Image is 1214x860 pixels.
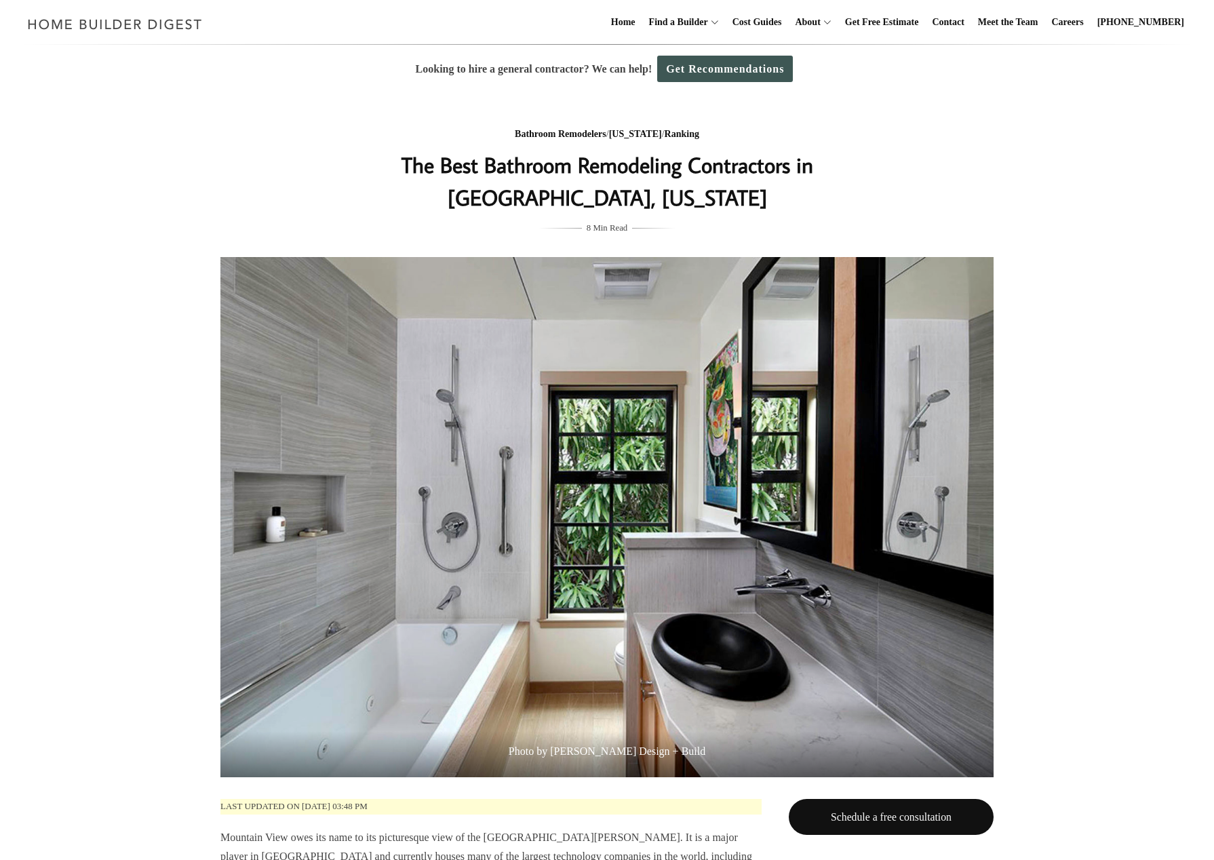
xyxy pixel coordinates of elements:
[515,129,606,139] a: Bathroom Remodelers
[22,11,208,37] img: Home Builder Digest
[220,799,762,815] p: Last updated on [DATE] 03:48 pm
[1046,1,1089,44] a: Careers
[336,126,878,143] div: / /
[606,1,641,44] a: Home
[665,129,699,139] a: Ranking
[587,220,627,235] span: 8 Min Read
[840,1,924,44] a: Get Free Estimate
[220,731,994,777] span: Photo by [PERSON_NAME] Design + Build
[789,799,994,835] a: Schedule a free consultation
[644,1,708,44] a: Find a Builder
[657,56,793,82] a: Get Recommendations
[727,1,787,44] a: Cost Guides
[926,1,969,44] a: Contact
[973,1,1044,44] a: Meet the Team
[1092,1,1190,44] a: [PHONE_NUMBER]
[609,129,662,139] a: [US_STATE]
[789,1,820,44] a: About
[336,149,878,214] h1: The Best Bathroom Remodeling Contractors in [GEOGRAPHIC_DATA], [US_STATE]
